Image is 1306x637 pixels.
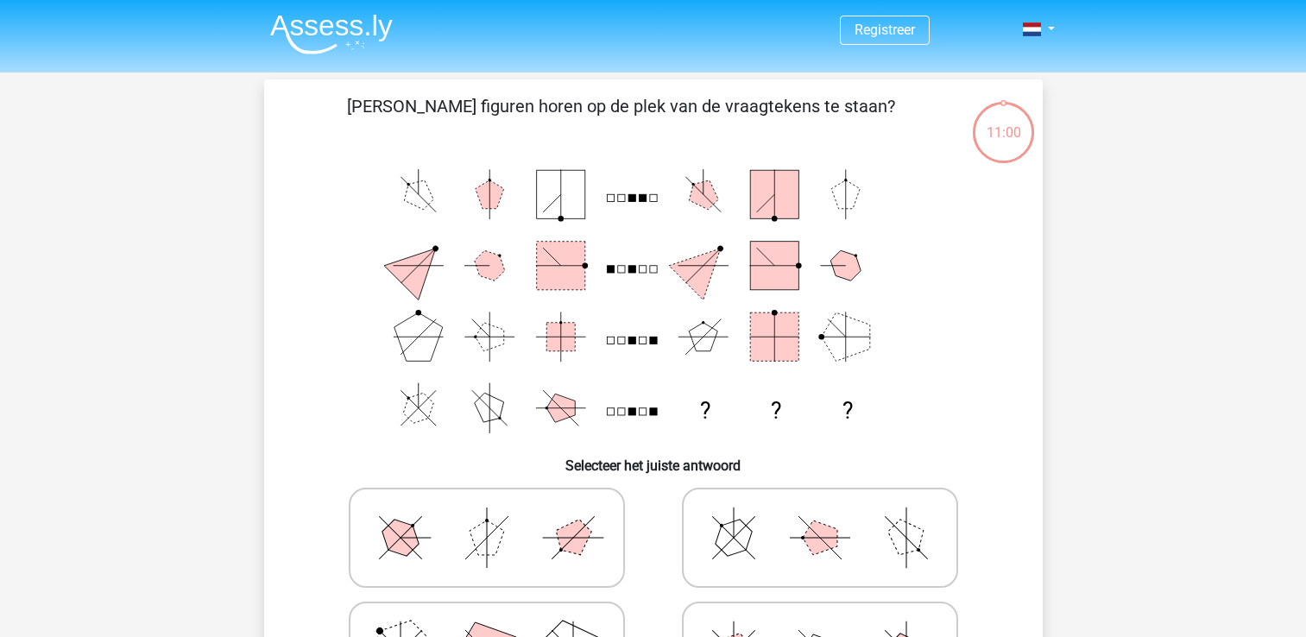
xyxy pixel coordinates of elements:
text: ? [771,398,781,424]
p: [PERSON_NAME] figuren horen op de plek van de vraagtekens te staan? [292,93,950,145]
h6: Selecteer het juiste antwoord [292,444,1015,474]
div: 11:00 [971,100,1036,143]
img: Assessly [270,14,393,54]
a: Registreer [855,22,915,38]
text: ? [699,398,710,424]
text: ? [842,398,852,424]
